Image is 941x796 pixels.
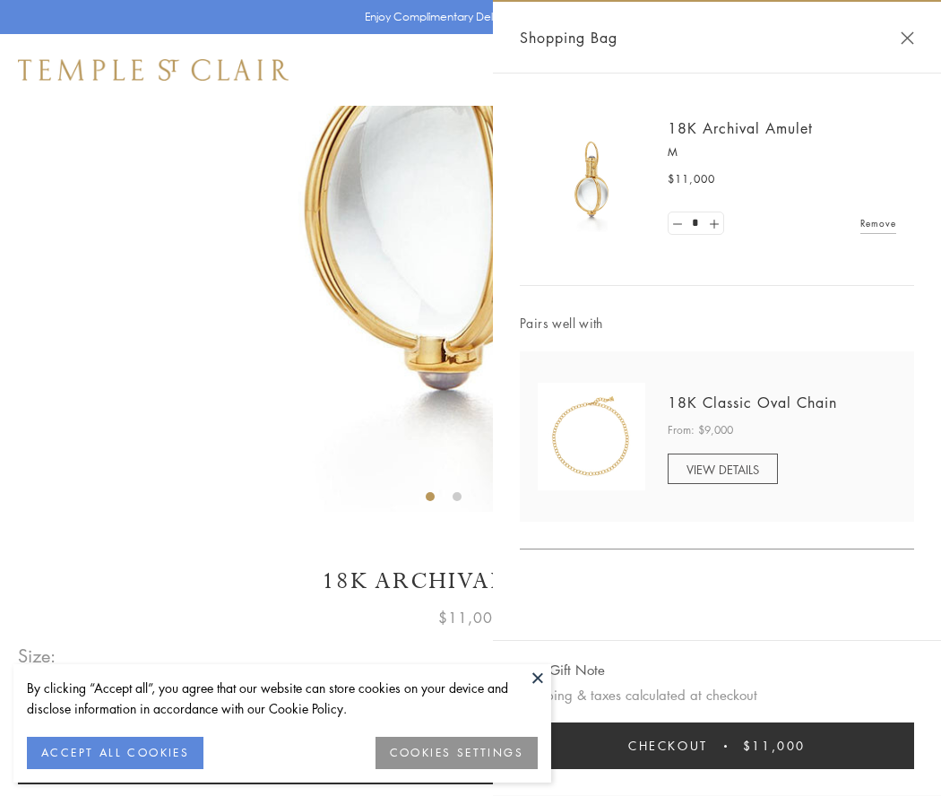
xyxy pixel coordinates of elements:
[365,8,568,26] p: Enjoy Complimentary Delivery & Returns
[27,678,538,719] div: By clicking “Accept all”, you agree that our website can store cookies on your device and disclos...
[668,421,733,439] span: From: $9,000
[668,118,813,138] a: 18K Archival Amulet
[743,736,806,756] span: $11,000
[18,59,289,81] img: Temple St. Clair
[520,26,617,49] span: Shopping Bag
[704,212,722,235] a: Set quantity to 2
[538,125,645,233] img: 18K Archival Amulet
[628,736,708,756] span: Checkout
[520,684,914,706] p: Shipping & taxes calculated at checkout
[520,659,605,681] button: Add Gift Note
[438,606,503,629] span: $11,000
[668,393,837,412] a: 18K Classic Oval Chain
[27,737,203,769] button: ACCEPT ALL COOKIES
[901,31,914,45] button: Close Shopping Bag
[18,641,57,671] span: Size:
[668,454,778,484] a: VIEW DETAILS
[538,383,645,490] img: N88865-OV18
[376,737,538,769] button: COOKIES SETTINGS
[18,566,923,597] h1: 18K Archival Amulet
[686,461,759,478] span: VIEW DETAILS
[520,722,914,769] button: Checkout $11,000
[668,170,715,188] span: $11,000
[860,213,896,233] a: Remove
[520,313,914,333] span: Pairs well with
[668,143,896,161] p: M
[669,212,686,235] a: Set quantity to 0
